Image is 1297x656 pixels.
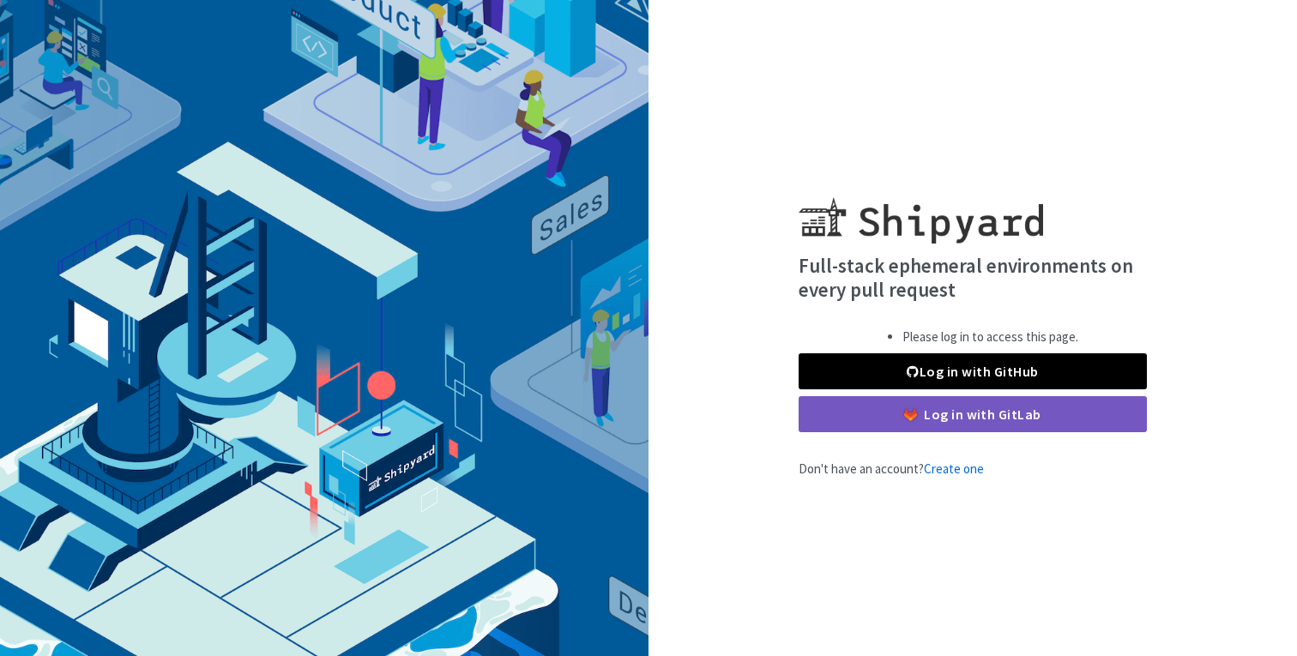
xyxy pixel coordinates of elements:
h4: Full-stack ephemeral environments on every pull request [799,254,1147,301]
img: gitlab-color.svg [904,408,917,421]
li: Please log in to access this page. [902,328,1078,347]
img: Shipyard logo [799,177,1043,244]
span: Don't have an account? [799,460,984,477]
a: Log in with GitHub [799,353,1147,389]
a: Log in with GitLab [799,396,1147,432]
a: Create one [924,460,984,477]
